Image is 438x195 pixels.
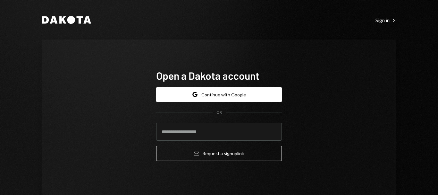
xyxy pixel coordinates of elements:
h1: Open a Dakota account [156,69,282,82]
div: OR [216,110,222,115]
div: Sign in [375,17,396,23]
button: Request a signuplink [156,146,282,161]
a: Sign in [375,16,396,23]
button: Continue with Google [156,87,282,102]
